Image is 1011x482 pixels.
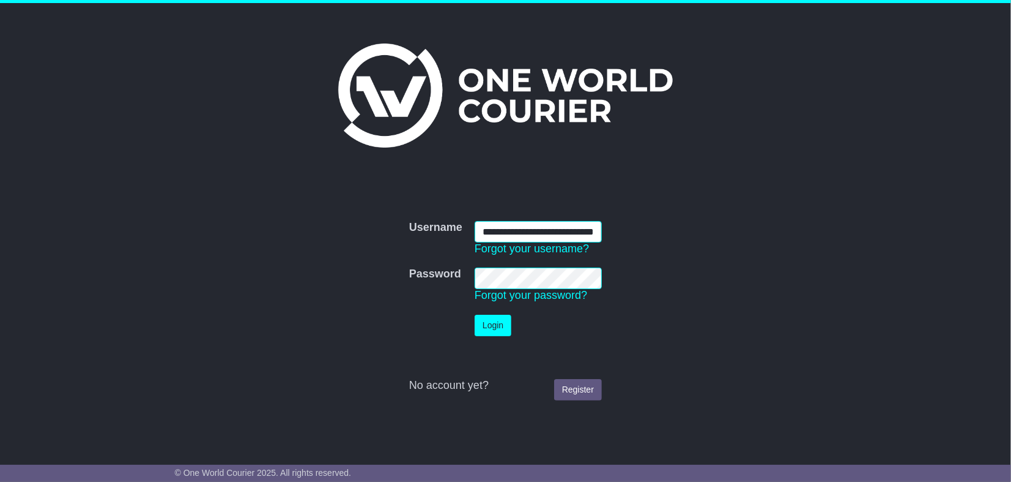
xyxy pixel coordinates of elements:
img: One World [338,43,672,148]
a: Forgot your password? [475,289,587,301]
button: Login [475,315,511,336]
span: © One World Courier 2025. All rights reserved. [175,468,352,478]
label: Password [409,268,461,281]
a: Register [554,379,602,401]
a: Forgot your username? [475,243,589,255]
label: Username [409,221,462,235]
div: No account yet? [409,379,602,393]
